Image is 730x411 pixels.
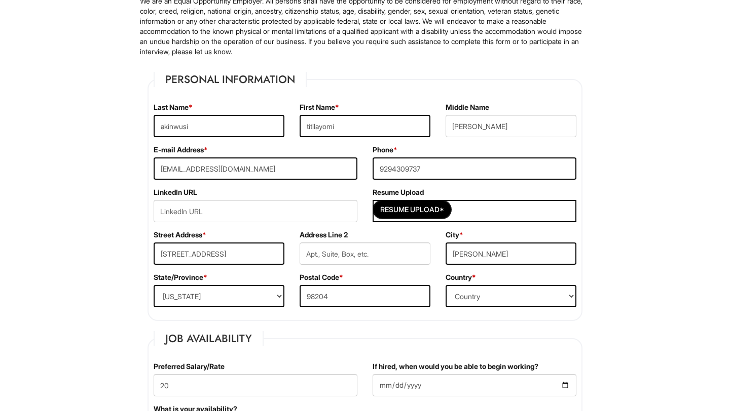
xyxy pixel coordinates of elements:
[446,242,576,265] input: City
[373,145,397,155] label: Phone
[300,102,339,112] label: First Name
[374,201,451,218] button: Resume Upload*Resume Upload*
[154,102,193,112] label: Last Name
[154,72,307,87] legend: Personal Information
[446,272,476,282] label: Country
[446,285,576,307] select: Country
[154,285,284,307] select: State/Province
[300,285,430,307] input: Postal Code
[154,157,357,180] input: E-mail Address
[446,115,576,137] input: Middle Name
[154,187,197,197] label: LinkedIn URL
[300,115,430,137] input: First Name
[446,230,463,240] label: City
[373,157,576,180] input: Phone
[300,272,343,282] label: Postal Code
[154,242,284,265] input: Street Address
[154,272,207,282] label: State/Province
[154,115,284,137] input: Last Name
[300,242,430,265] input: Apt., Suite, Box, etc.
[373,187,424,197] label: Resume Upload
[154,331,264,346] legend: Job Availability
[154,145,208,155] label: E-mail Address
[154,374,357,396] input: Preferred Salary/Rate
[154,361,225,372] label: Preferred Salary/Rate
[446,102,489,112] label: Middle Name
[373,361,538,372] label: If hired, when would you be able to begin working?
[300,230,348,240] label: Address Line 2
[154,200,357,222] input: LinkedIn URL
[154,230,206,240] label: Street Address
